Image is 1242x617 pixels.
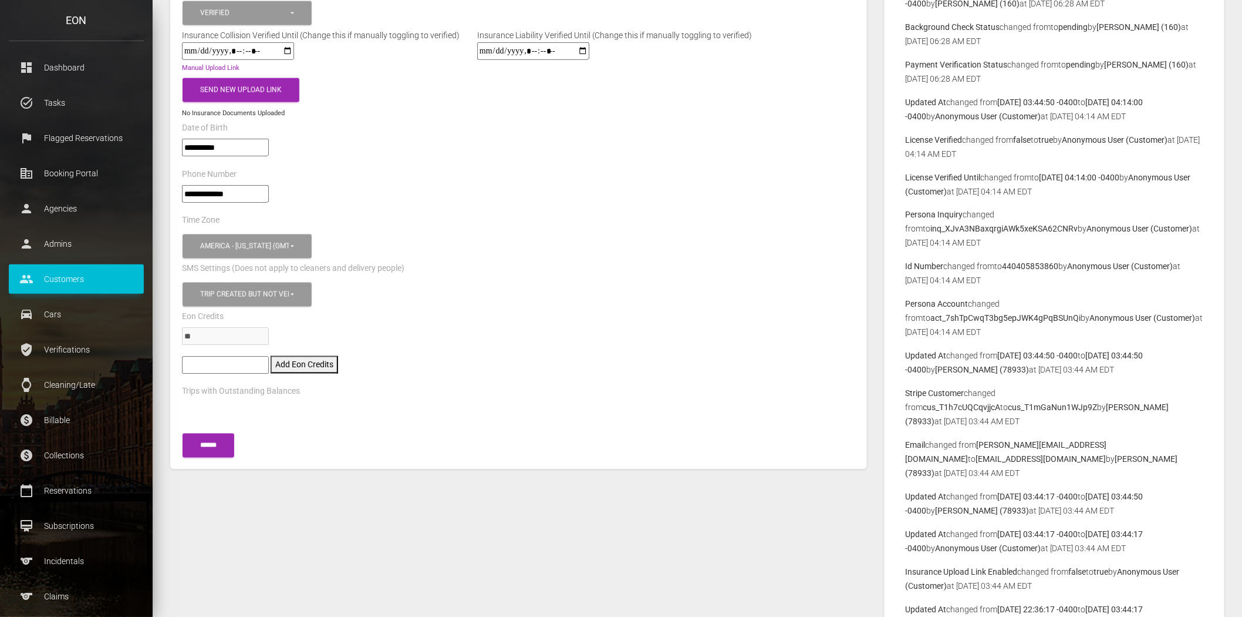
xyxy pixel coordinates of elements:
b: License Verified [905,135,962,145]
b: [EMAIL_ADDRESS][DOMAIN_NAME] [976,455,1106,464]
b: false [1068,568,1086,577]
b: Updated At [905,492,946,502]
b: Updated At [905,98,946,107]
a: paid Collections [9,441,144,470]
div: Verified [200,8,289,18]
a: corporate_fare Booking Portal [9,159,144,188]
a: people Customers [9,264,144,294]
b: Stripe Customer [905,389,964,398]
b: pending [1066,60,1095,69]
div: Trip created but not verified , Customer is verified and trip is set to go [200,290,289,300]
b: [PERSON_NAME] (160) [1104,60,1189,69]
b: Insurance Upload Link Enabled [905,568,1017,577]
b: Updated At [905,351,946,361]
a: watch Cleaning/Late [9,370,144,400]
b: Background Check Status [905,22,1000,32]
p: changed from to by at [DATE] 03:44 AM EDT [905,565,1204,593]
b: cus_T1mGaNun1WJp9Z [1008,403,1097,413]
b: [DATE] 22:36:17 -0400 [997,605,1078,615]
b: License Verified Until [905,173,980,182]
p: Cars [18,306,135,323]
p: changed from to by at [DATE] 04:14 AM EDT [905,260,1204,288]
p: changed from to by at [DATE] 04:14 AM EDT [905,208,1204,250]
b: [DATE] 03:44:50 -0400 [997,98,1078,107]
div: America - [US_STATE] (GMT -05:00) [200,242,289,252]
p: Booking Portal [18,165,135,182]
p: Admins [18,235,135,253]
p: changed from to by at [DATE] 03:44 AM EDT [905,490,1204,518]
b: Updated At [905,530,946,539]
a: person Admins [9,229,144,259]
p: changed from to by at [DATE] 06:28 AM EDT [905,58,1204,86]
a: drive_eta Cars [9,300,144,329]
p: Verifications [18,341,135,358]
p: Tasks [18,94,135,112]
p: changed from to by at [DATE] 03:44 AM EDT [905,349,1204,377]
p: changed from to by at [DATE] 03:44 AM EDT [905,528,1204,556]
p: Claims [18,588,135,605]
b: 440405853860 [1002,262,1058,271]
b: Anonymous User (Customer) [1067,262,1173,271]
b: Id Number [905,262,943,271]
b: true [1093,568,1108,577]
label: Phone Number [182,169,237,180]
b: Persona Inquiry [905,210,963,220]
p: Flagged Reservations [18,129,135,147]
label: Time Zone [182,215,220,227]
a: flag Flagged Reservations [9,123,144,153]
b: Email [905,441,925,450]
label: Eon Credits [182,311,224,323]
a: person Agencies [9,194,144,223]
b: Anonymous User (Customer) [935,544,1041,554]
a: task_alt Tasks [9,88,144,118]
b: [DATE] 03:44:17 -0400 [997,492,1078,502]
p: Billable [18,411,135,429]
label: Date of Birth [182,122,228,134]
a: Manual Upload Link [182,64,239,72]
p: changed from to by at [DATE] 06:28 AM EDT [905,20,1204,48]
b: [PERSON_NAME] (78933) [935,507,1029,516]
p: changed from to by at [DATE] 04:14 AM EDT [905,133,1204,161]
b: pending [1058,22,1088,32]
label: SMS Settings (Does not apply to cleaners and delivery people) [182,263,404,275]
p: changed from to by at [DATE] 03:44 AM EDT [905,438,1204,481]
b: Anonymous User (Customer) [1062,135,1167,145]
b: Persona Account [905,300,968,309]
p: Subscriptions [18,517,135,535]
b: [DATE] 04:14:00 -0400 [1039,173,1119,182]
b: false [1013,135,1031,145]
p: changed from to by at [DATE] 03:44 AM EDT [905,387,1204,429]
b: Anonymous User (Customer) [1089,314,1195,323]
button: Trip created but not verified, Customer is verified and trip is set to go [183,283,312,307]
b: act_7shTpCwqT3bg5epJWK4gPqBSUnQi [930,314,1081,323]
b: Payment Verification Status [905,60,1007,69]
p: Collections [18,447,135,464]
b: cus_T1h7cUQCqvjjcA [923,403,1000,413]
p: Dashboard [18,59,135,76]
p: Incidentals [18,552,135,570]
p: Customers [18,270,135,288]
a: card_membership Subscriptions [9,511,144,541]
a: dashboard Dashboard [9,53,144,82]
a: sports Claims [9,582,144,611]
a: calendar_today Reservations [9,476,144,505]
button: Verified [183,1,312,25]
b: [PERSON_NAME] (160) [1096,22,1181,32]
b: [DATE] 03:44:50 -0400 [997,351,1078,361]
small: No Insurance Documents Uploaded [182,109,285,117]
button: Send New Upload Link [183,78,299,102]
b: inq_XJvA3NBaxqrgiAWk5xeKSA62CNRv [930,224,1078,234]
label: Trips with Outstanding Balances [182,386,300,398]
div: Insurance Liability Verified Until (Change this if manually toggling to verified) [468,28,761,42]
p: Cleaning/Late [18,376,135,394]
div: Insurance Collision Verified Until (Change this if manually toggling to verified) [173,28,468,42]
p: Reservations [18,482,135,499]
a: paid Billable [9,405,144,435]
button: America - New York (GMT -05:00) [183,234,312,259]
b: true [1038,135,1053,145]
p: changed from to by at [DATE] 04:14 AM EDT [905,95,1204,123]
a: verified_user Verifications [9,335,144,364]
p: changed from to by at [DATE] 04:14 AM EDT [905,297,1204,340]
p: changed from to by at [DATE] 04:14 AM EDT [905,170,1204,199]
b: Anonymous User (Customer) [1086,224,1192,234]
